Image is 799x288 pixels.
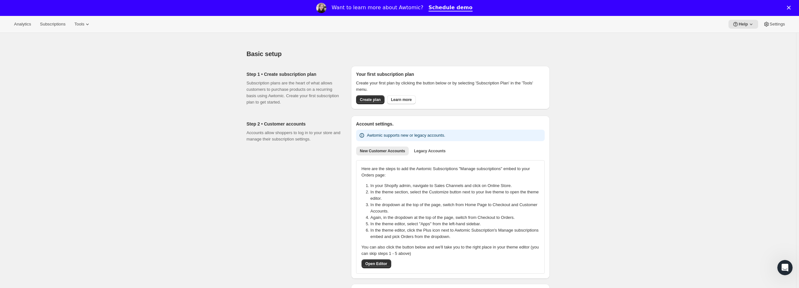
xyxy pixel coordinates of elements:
span: Create plan [360,97,381,102]
button: Tools [71,20,94,29]
span: Subscriptions [40,22,65,27]
span: Settings [770,22,785,27]
span: Open Editor [365,261,387,266]
li: In your Shopify admin, navigate to Sales Channels and click on Online Store. [370,183,543,189]
span: Analytics [14,22,31,27]
h2: Your first subscription plan [356,71,545,77]
a: Schedule demo [429,4,473,11]
button: Create plan [356,95,385,104]
h2: Step 1 • Create subscription plan [247,71,341,77]
span: Basic setup [247,50,282,57]
img: Profile image for Emily [316,3,326,13]
span: New Customer Accounts [360,148,405,154]
p: Create your first plan by clicking the button below or by selecting 'Subscription Plan' in the 'T... [356,80,545,93]
li: In the theme editor, select "Apps" from the left-hand sidebar. [370,221,543,227]
h2: Account settings. [356,121,545,127]
a: Learn more [387,95,415,104]
button: Legacy Accounts [410,147,449,155]
li: In the theme editor, click the Plus icon next to Awtomic Subscription's Manage subscriptions embe... [370,227,543,240]
iframe: Intercom live chat [777,260,793,275]
p: Awtomic supports new or legacy accounts. [367,132,445,139]
p: Subscription plans are the heart of what allows customers to purchase products on a recurring bas... [247,80,341,105]
div: Close [787,6,793,10]
li: Again, in the dropdown at the top of the page, switch from Checkout to Orders. [370,214,543,221]
div: Want to learn more about Awtomic? [332,4,423,11]
button: Help [728,20,758,29]
h2: Step 2 • Customer accounts [247,121,341,127]
span: Help [739,22,748,27]
button: New Customer Accounts [356,147,409,155]
span: Learn more [391,97,412,102]
li: In the dropdown at the top of the page, switch from Home Page to Checkout and Customer Accounts. [370,202,543,214]
span: Legacy Accounts [414,148,445,154]
span: Tools [74,22,84,27]
button: Analytics [10,20,35,29]
button: Open Editor [362,259,391,268]
p: Accounts allow shoppers to log in to your store and manage their subscription settings. [247,130,341,142]
p: You can also click the button below and we'll take you to the right place in your theme editor (y... [362,244,539,257]
button: Settings [759,20,789,29]
p: Here are the steps to add the Awtomic Subscriptions "Manage subscriptions" embed to your Orders p... [362,166,539,178]
button: Subscriptions [36,20,69,29]
li: In the theme section, select the Customize button next to your live theme to open the theme editor. [370,189,543,202]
